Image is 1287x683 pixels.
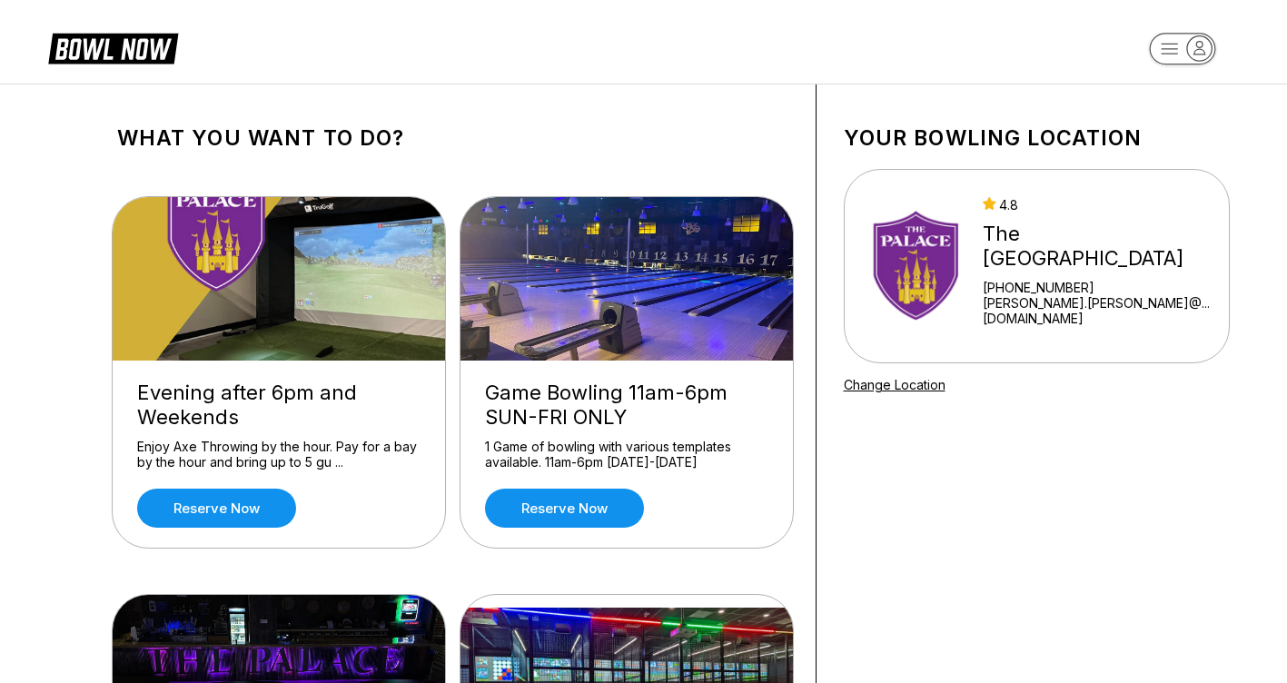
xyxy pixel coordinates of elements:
h1: What you want to do? [117,125,788,151]
h1: Your bowling location [844,125,1230,151]
a: Change Location [844,377,945,392]
div: Enjoy Axe Throwing by the hour. Pay for a bay by the hour and bring up to 5 gu ... [137,439,421,470]
div: 4.8 [983,197,1221,213]
div: Game Bowling 11am-6pm SUN-FRI ONLY [485,381,768,430]
div: The [GEOGRAPHIC_DATA] [983,222,1221,271]
img: The Palace Family Entertainment Center [868,198,967,334]
div: 1 Game of bowling with various templates available. 11am-6pm [DATE]-[DATE] [485,439,768,470]
div: [PHONE_NUMBER] [983,280,1221,295]
a: Reserve now [485,489,644,528]
img: Game Bowling 11am-6pm SUN-FRI ONLY [460,197,795,361]
a: [PERSON_NAME].[PERSON_NAME]@...[DOMAIN_NAME] [983,295,1221,326]
img: Evening after 6pm and Weekends [113,197,447,361]
a: Reserve now [137,489,296,528]
div: Evening after 6pm and Weekends [137,381,421,430]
